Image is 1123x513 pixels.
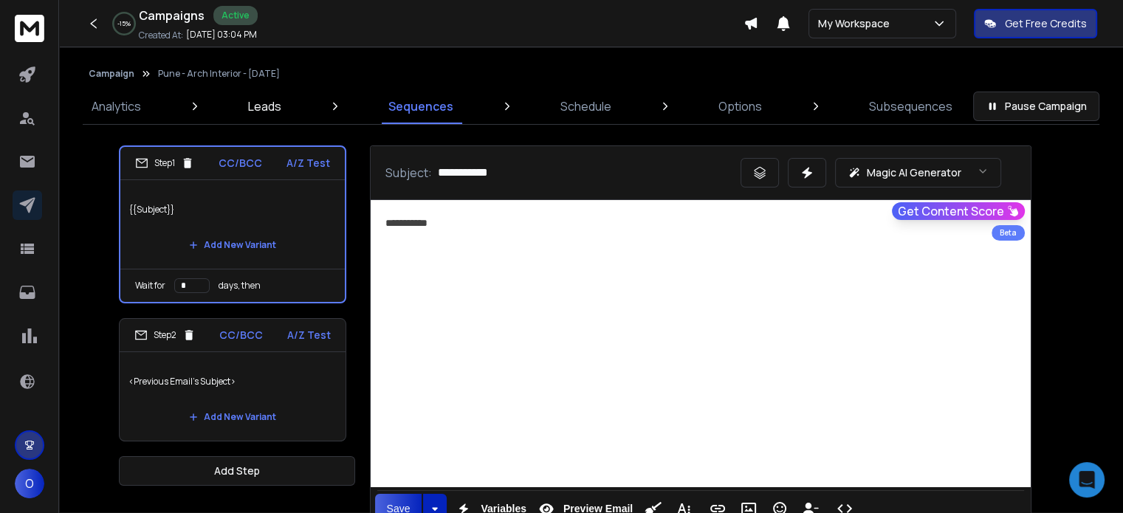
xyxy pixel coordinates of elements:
[186,29,257,41] p: [DATE] 03:04 PM
[1005,16,1087,31] p: Get Free Credits
[119,145,346,303] li: Step1CC/BCCA/Z Test{{Subject}}Add New VariantWait fordays, then
[92,97,141,115] p: Analytics
[158,68,280,80] p: Pune - Arch Interior - [DATE]
[83,89,150,124] a: Analytics
[248,97,281,115] p: Leads
[992,225,1025,241] div: Beta
[117,19,131,28] p: -15 %
[239,89,290,124] a: Leads
[213,6,258,25] div: Active
[1069,462,1105,497] div: Open Intercom Messenger
[177,402,288,432] button: Add New Variant
[286,156,330,171] p: A/Z Test
[974,9,1097,38] button: Get Free Credits
[177,230,288,260] button: Add New Variant
[139,7,205,24] h1: Campaigns
[710,89,771,124] a: Options
[973,92,1099,121] button: Pause Campaign
[287,328,331,342] p: A/Z Test
[135,156,194,170] div: Step 1
[867,165,961,180] p: Magic AI Generator
[860,89,961,124] a: Subsequences
[135,280,165,292] p: Wait for
[139,30,183,41] p: Created At:
[892,202,1025,220] button: Get Content Score
[560,97,611,115] p: Schedule
[835,158,1001,187] button: Magic AI Generator
[718,97,762,115] p: Options
[385,164,432,182] p: Subject:
[119,456,355,486] button: Add Step
[134,328,196,342] div: Step 2
[552,89,620,124] a: Schedule
[89,68,134,80] button: Campaign
[128,361,337,402] p: <Previous Email's Subject>
[219,328,263,342] p: CC/BCC
[818,16,896,31] p: My Workspace
[15,469,44,498] button: O
[219,280,261,292] p: days, then
[380,89,462,124] a: Sequences
[388,97,453,115] p: Sequences
[119,318,346,441] li: Step2CC/BCCA/Z Test<Previous Email's Subject>Add New Variant
[129,189,336,230] p: {{Subject}}
[869,97,952,115] p: Subsequences
[219,156,262,171] p: CC/BCC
